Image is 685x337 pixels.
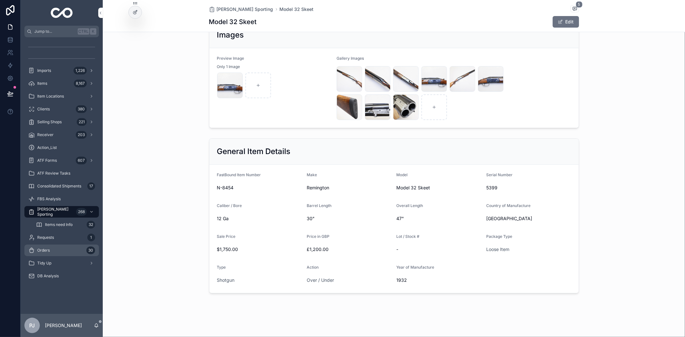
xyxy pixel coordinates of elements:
span: Price in GBP [307,234,329,239]
span: Imports [37,68,51,73]
span: Year of Manufacture [397,265,435,270]
div: 8,167 [74,80,87,87]
span: N-8454 [217,185,302,191]
span: K [91,29,96,34]
a: Item Locations [24,91,99,102]
span: Action_List [37,145,57,150]
a: Consolidated Shipments17 [24,180,99,192]
h2: General Item Details [217,146,291,157]
span: [PERSON_NAME] Sporting [37,207,74,217]
span: Only 1 Image [217,64,240,69]
span: 1932 [397,277,481,283]
span: Serial Number [486,172,513,177]
p: [PERSON_NAME] [45,322,82,329]
span: Type [217,265,226,270]
div: 268 [76,208,87,216]
span: 12 Ga [217,215,302,222]
div: 380 [76,105,87,113]
a: Shotgun [217,277,235,283]
div: 221 [77,118,87,126]
span: Ctrl [78,28,89,35]
div: 1,226 [74,67,87,74]
span: Overall Length [397,203,423,208]
span: FBS Analysis [37,196,61,202]
span: [PERSON_NAME] Sporting [217,6,273,13]
span: Country of Manufacture [486,203,531,208]
button: Jump to...CtrlK [24,26,99,37]
a: Requests1 [24,232,99,243]
a: Receiver203 [24,129,99,141]
span: DB Analysis [37,273,59,279]
span: PJ [30,322,35,329]
span: Action [307,265,319,270]
button: Edit [553,16,579,28]
span: Receiver [37,132,54,137]
a: Action_List [24,142,99,153]
div: 607 [76,157,87,164]
div: scrollable content [21,37,103,290]
span: Selling Shops [37,119,62,125]
a: DB Analysis [24,270,99,282]
span: ATF Review Tasks [37,171,70,176]
span: 47" [397,215,481,222]
a: [PERSON_NAME] Sporting [209,6,273,13]
span: ATF Forms [37,158,57,163]
span: Preview Image [217,56,244,61]
a: Over / Under [307,277,334,283]
span: Requests [37,235,54,240]
a: ATF Forms607 [24,155,99,166]
span: Consolidated Shipments [37,184,81,189]
div: 1 [87,234,95,241]
span: Gallery Images [337,56,364,61]
span: £1,200.00 [307,246,391,253]
a: Selling Shops221 [24,116,99,128]
span: Items need Info [45,222,73,227]
span: Model [397,172,408,177]
div: 203 [76,131,87,139]
a: Loose Item [486,246,509,253]
span: Model 32 Skeet [397,185,481,191]
span: Items [37,81,47,86]
span: Make [307,172,317,177]
span: Item Locations [37,94,64,99]
span: Lot / Stock # [397,234,420,239]
span: Tidy Up [37,261,51,266]
span: 30" [307,215,391,222]
button: 5 [571,5,579,13]
span: Barrel Length [307,203,331,208]
div: 32 [87,221,95,229]
h2: Images [217,30,244,40]
span: Package Type [486,234,512,239]
span: Caliber / Bore [217,203,242,208]
a: ATF Review Tasks [24,168,99,179]
div: 30 [86,246,95,254]
span: $1,750.00 [217,246,302,253]
a: Model 32 Skeet [280,6,314,13]
a: [PERSON_NAME] Sporting268 [24,206,99,218]
span: [GEOGRAPHIC_DATA] [486,215,571,222]
a: Tidy Up [24,257,99,269]
span: - [397,246,481,253]
img: App logo [51,8,73,18]
a: FBS Analysis [24,193,99,205]
span: Jump to... [34,29,75,34]
span: 5 [576,1,583,8]
div: 17 [87,182,95,190]
a: Items8,167 [24,78,99,89]
span: Sale Price [217,234,236,239]
a: Imports1,226 [24,65,99,76]
span: Clients [37,107,50,112]
span: Orders [37,248,50,253]
h1: Model 32 Skeet [209,17,257,26]
a: Items need Info32 [32,219,99,230]
span: 5399 [486,185,571,191]
span: FastBound Item Number [217,172,261,177]
a: Clients380 [24,103,99,115]
span: Remington [307,185,391,191]
a: Orders30 [24,245,99,256]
